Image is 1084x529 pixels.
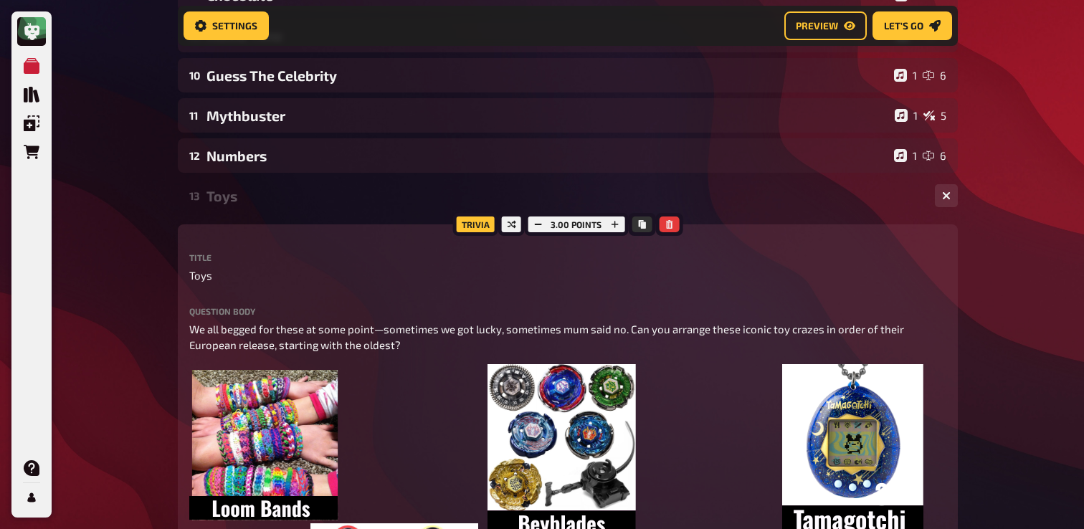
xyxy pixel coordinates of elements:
[206,148,888,164] div: Numbers
[923,109,946,122] div: 5
[184,11,269,40] button: Settings
[189,253,946,262] label: Title
[189,267,212,284] span: Toys
[796,21,838,31] span: Preview
[873,11,952,40] button: Let's go
[189,323,906,352] span: We all begged for these at some point—sometimes we got lucky, sometimes mum said no. Can you arra...
[453,213,498,236] div: Trivia
[923,69,946,82] div: 6
[884,21,923,31] span: Let's go
[189,149,201,162] div: 12
[189,307,946,315] label: Question body
[206,108,889,124] div: Mythbuster
[923,149,946,162] div: 6
[894,149,917,162] div: 1
[632,216,652,232] button: Copy
[524,213,628,236] div: 3.00 points
[895,109,918,122] div: 1
[894,69,917,82] div: 1
[189,69,201,82] div: 10
[784,11,867,40] button: Preview
[189,189,201,202] div: 13
[206,188,923,204] div: Toys
[189,109,201,122] div: 11
[212,21,257,31] span: Settings
[206,67,888,84] div: Guess The Celebrity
